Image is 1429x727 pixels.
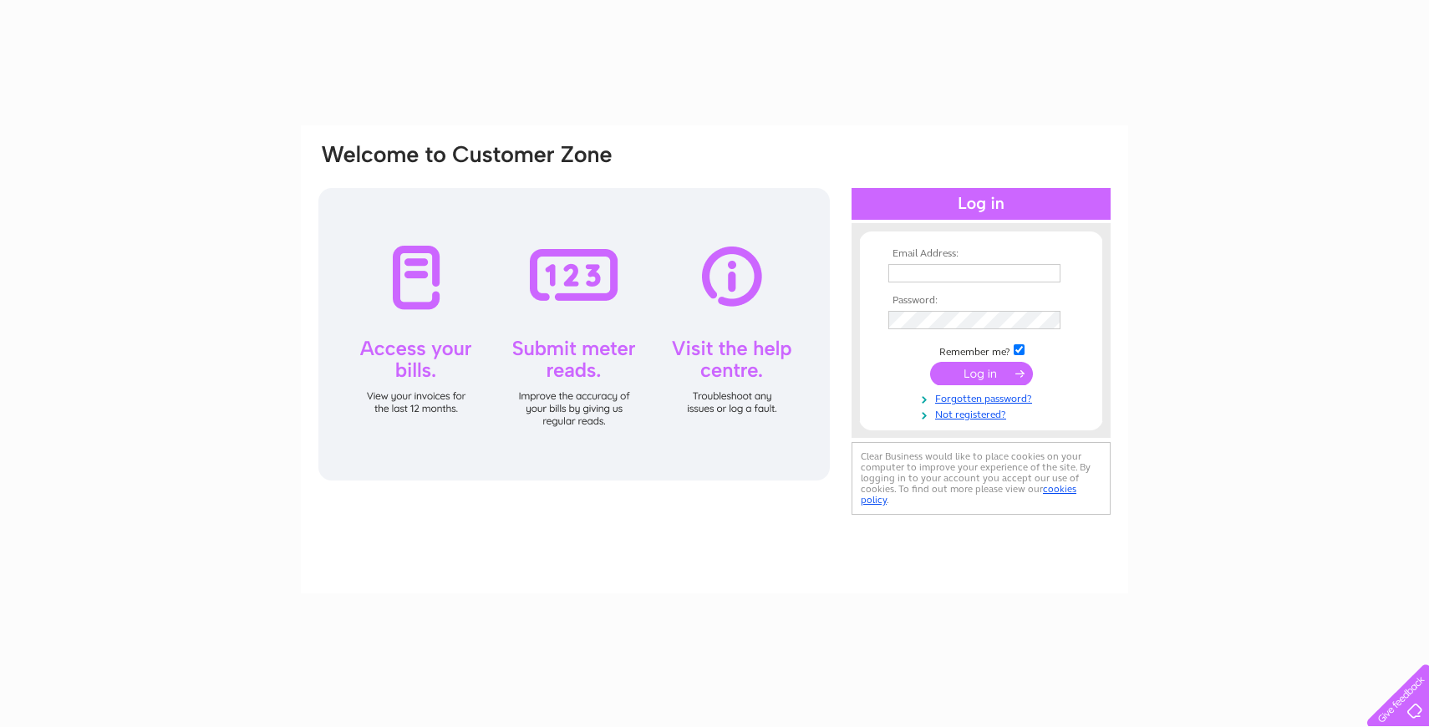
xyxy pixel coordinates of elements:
[884,295,1078,307] th: Password:
[852,442,1111,515] div: Clear Business would like to place cookies on your computer to improve your experience of the sit...
[861,483,1076,506] a: cookies policy
[930,362,1033,385] input: Submit
[888,389,1078,405] a: Forgotten password?
[884,342,1078,358] td: Remember me?
[888,405,1078,421] a: Not registered?
[884,248,1078,260] th: Email Address:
